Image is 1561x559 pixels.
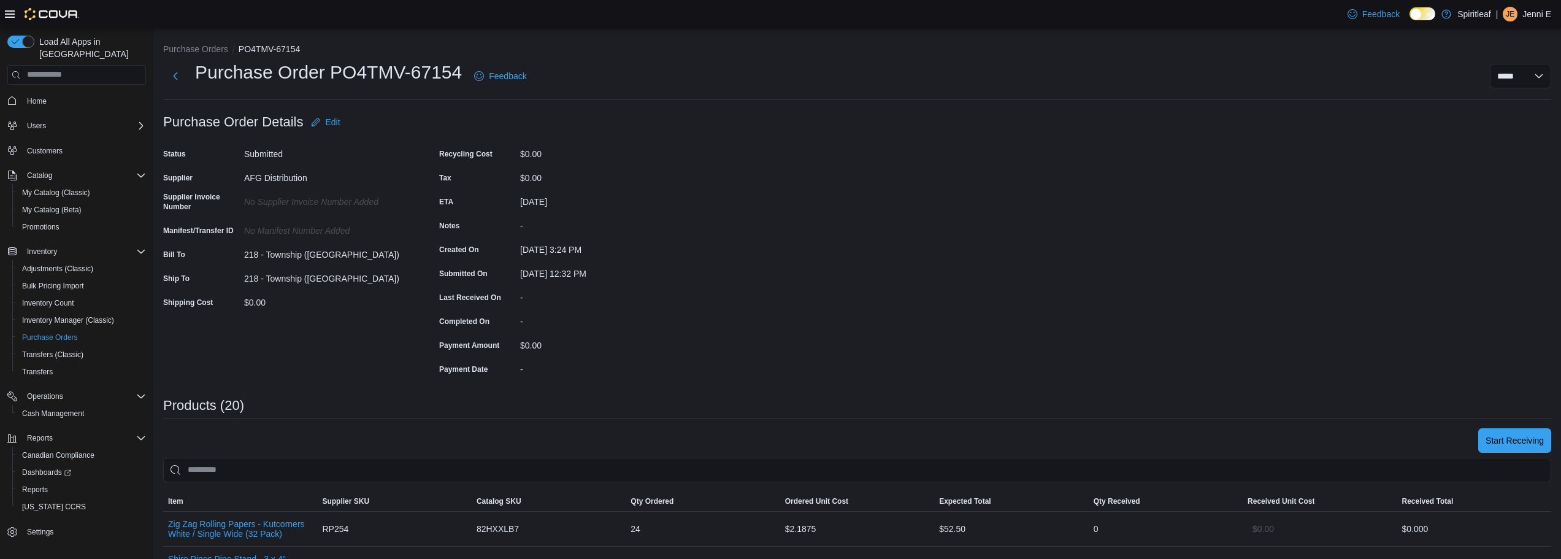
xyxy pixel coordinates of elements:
[439,269,488,279] label: Submitted On
[439,364,488,374] label: Payment Date
[17,279,146,293] span: Bulk Pricing Import
[244,221,408,236] div: No Manifest Number added
[934,492,1088,511] button: Expected Total
[1248,517,1279,541] button: $0.00
[27,146,63,156] span: Customers
[12,464,151,481] a: Dashboards
[12,201,151,218] button: My Catalog (Beta)
[22,244,62,259] button: Inventory
[477,496,521,506] span: Catalog SKU
[163,298,213,307] label: Shipping Cost
[244,168,408,183] div: AFG Distribution
[27,391,63,401] span: Operations
[17,347,146,362] span: Transfers (Classic)
[17,406,146,421] span: Cash Management
[1089,492,1243,511] button: Qty Received
[17,499,91,514] a: [US_STATE] CCRS
[17,330,146,345] span: Purchase Orders
[22,94,52,109] a: Home
[22,333,78,342] span: Purchase Orders
[2,142,151,160] button: Customers
[626,492,780,511] button: Qty Ordered
[22,168,57,183] button: Catalog
[22,350,83,360] span: Transfers (Classic)
[27,527,53,537] span: Settings
[163,115,304,129] h3: Purchase Order Details
[163,226,234,236] label: Manifest/Transfer ID
[520,216,685,231] div: -
[12,260,151,277] button: Adjustments (Classic)
[520,168,685,183] div: $0.00
[439,245,479,255] label: Created On
[439,173,451,183] label: Tax
[195,60,462,85] h1: Purchase Order PO4TMV-67154
[1094,496,1140,506] span: Qty Received
[27,96,47,106] span: Home
[322,496,369,506] span: Supplier SKU
[439,149,493,159] label: Recycling Cost
[2,243,151,260] button: Inventory
[785,496,848,506] span: Ordered Unit Cost
[163,149,186,159] label: Status
[17,313,146,328] span: Inventory Manager (Classic)
[17,465,146,480] span: Dashboards
[631,496,673,506] span: Qty Ordered
[17,261,146,276] span: Adjustments (Classic)
[2,388,151,405] button: Operations
[439,293,501,303] label: Last Received On
[168,496,183,506] span: Item
[163,43,1551,58] nav: An example of EuiBreadcrumbs
[27,433,53,443] span: Reports
[163,274,190,283] label: Ship To
[22,431,58,445] button: Reports
[12,295,151,312] button: Inventory Count
[22,525,58,539] a: Settings
[22,524,146,539] span: Settings
[17,499,146,514] span: Washington CCRS
[12,498,151,515] button: [US_STATE] CCRS
[22,281,84,291] span: Bulk Pricing Import
[934,517,1088,541] div: $52.50
[520,192,685,207] div: [DATE]
[17,313,119,328] a: Inventory Manager (Classic)
[17,185,95,200] a: My Catalog (Classic)
[17,296,79,310] a: Inventory Count
[520,144,685,159] div: $0.00
[1410,20,1410,21] span: Dark Mode
[22,485,48,495] span: Reports
[22,367,53,377] span: Transfers
[163,492,317,511] button: Item
[163,192,239,212] label: Supplier Invoice Number
[17,296,146,310] span: Inventory Count
[1506,7,1514,21] span: JE
[1486,434,1544,447] span: Start Receiving
[12,447,151,464] button: Canadian Compliance
[439,341,499,350] label: Payment Amount
[1362,8,1400,20] span: Feedback
[520,288,685,303] div: -
[244,144,408,159] div: Submitted
[22,264,93,274] span: Adjustments (Classic)
[22,244,146,259] span: Inventory
[163,250,185,260] label: Bill To
[17,347,88,362] a: Transfers (Classic)
[22,205,82,215] span: My Catalog (Beta)
[306,110,345,134] button: Edit
[439,197,453,207] label: ETA
[17,261,98,276] a: Adjustments (Classic)
[626,517,780,541] div: 24
[25,8,79,20] img: Cova
[2,117,151,134] button: Users
[12,277,151,295] button: Bulk Pricing Import
[439,317,489,326] label: Completed On
[520,312,685,326] div: -
[22,389,146,404] span: Operations
[244,245,408,260] div: 218 - Township ([GEOGRAPHIC_DATA])
[12,363,151,380] button: Transfers
[17,482,146,497] span: Reports
[12,312,151,329] button: Inventory Manager (Classic)
[34,36,146,60] span: Load All Apps in [GEOGRAPHIC_DATA]
[22,502,86,512] span: [US_STATE] CCRS
[17,202,86,217] a: My Catalog (Beta)
[472,492,626,511] button: Catalog SKU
